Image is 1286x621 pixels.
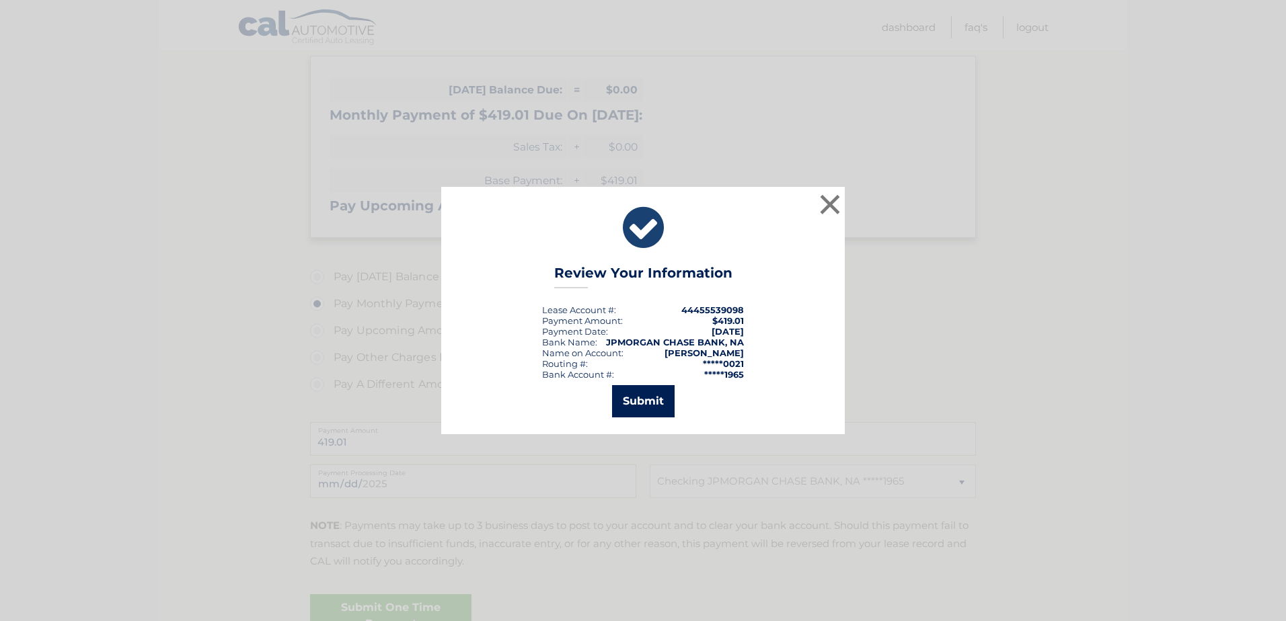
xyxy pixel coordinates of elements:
[612,385,675,417] button: Submit
[542,326,606,337] span: Payment Date
[606,337,744,347] strong: JPMORGAN CHASE BANK, NA
[712,315,744,326] span: $419.01
[542,369,614,380] div: Bank Account #:
[712,326,744,337] span: [DATE]
[542,326,608,337] div: :
[554,265,732,288] h3: Review Your Information
[681,304,744,315] strong: 44455539098
[542,315,623,326] div: Payment Amount:
[665,347,744,358] strong: [PERSON_NAME]
[542,347,623,358] div: Name on Account:
[542,337,597,347] div: Bank Name:
[542,304,616,315] div: Lease Account #:
[817,191,843,218] button: ×
[542,358,588,369] div: Routing #:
